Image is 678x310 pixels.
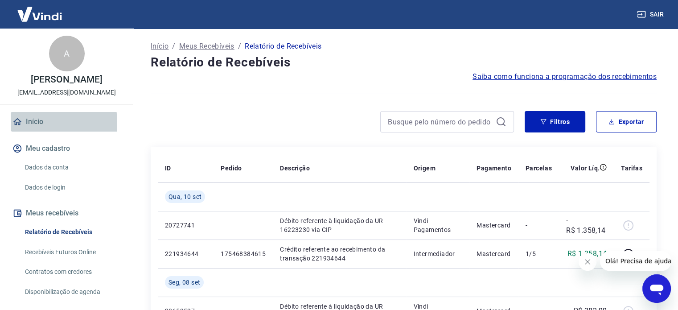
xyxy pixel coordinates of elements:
[477,249,511,258] p: Mastercard
[473,71,657,82] a: Saiba como funciona a programação dos recebimentos
[49,36,85,71] div: A
[280,216,399,234] p: Débito referente à liquidação da UR 16223230 via CIP
[21,283,123,301] a: Disponibilização de agenda
[571,164,600,173] p: Valor Líq.
[579,253,596,271] iframe: Fechar mensagem
[566,215,607,236] p: -R$ 1.358,14
[21,243,123,261] a: Recebíveis Futuros Online
[280,164,310,173] p: Descrição
[179,41,234,52] a: Meus Recebíveis
[21,158,123,177] a: Dados da conta
[5,6,75,13] span: Olá! Precisa de ajuda?
[621,164,642,173] p: Tarifas
[165,249,206,258] p: 221934644
[168,278,200,287] span: Seg, 08 set
[526,164,552,173] p: Parcelas
[413,249,462,258] p: Intermediador
[11,139,123,158] button: Meu cadastro
[567,248,607,259] p: R$ 1.358,14
[165,164,171,173] p: ID
[525,111,585,132] button: Filtros
[21,263,123,281] a: Contratos com credores
[596,111,657,132] button: Exportar
[635,6,667,23] button: Sair
[280,245,399,263] p: Crédito referente ao recebimento da transação 221934644
[31,75,102,84] p: [PERSON_NAME]
[11,112,123,132] a: Início
[388,115,492,128] input: Busque pelo número do pedido
[21,178,123,197] a: Dados de login
[168,192,201,201] span: Qua, 10 set
[21,223,123,241] a: Relatório de Recebíveis
[245,41,321,52] p: Relatório de Recebíveis
[477,164,511,173] p: Pagamento
[151,54,657,71] h4: Relatório de Recebíveis
[526,249,552,258] p: 1/5
[477,221,511,230] p: Mastercard
[413,216,462,234] p: Vindi Pagamentos
[165,221,206,230] p: 20727741
[413,164,435,173] p: Origem
[642,274,671,303] iframe: Botão para abrir a janela de mensagens
[221,249,266,258] p: 175468384615
[17,88,116,97] p: [EMAIL_ADDRESS][DOMAIN_NAME]
[600,251,671,271] iframe: Mensagem da empresa
[172,41,175,52] p: /
[151,41,168,52] a: Início
[238,41,241,52] p: /
[11,0,69,28] img: Vindi
[11,203,123,223] button: Meus recebíveis
[221,164,242,173] p: Pedido
[526,221,552,230] p: -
